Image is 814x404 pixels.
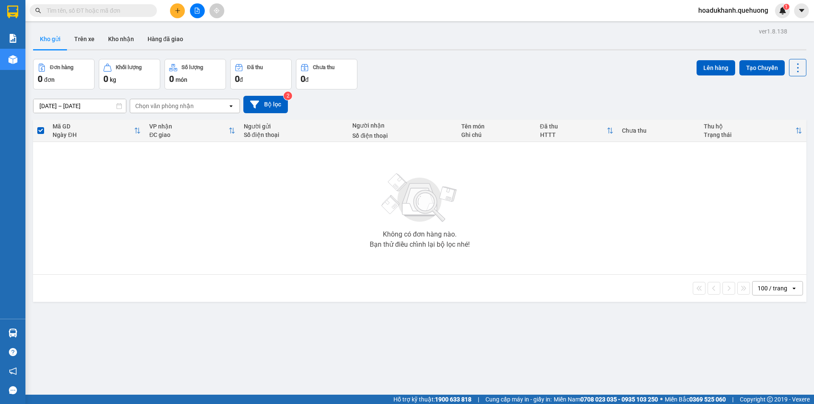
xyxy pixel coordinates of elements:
span: 0 [103,74,108,84]
span: đơn [44,76,55,83]
sup: 1 [783,4,789,10]
span: đ [305,76,309,83]
span: 0 [301,74,305,84]
span: search [35,8,41,14]
div: Số điện thoại [352,132,453,139]
div: Người gửi [244,123,344,130]
div: Ngày ĐH [53,131,134,138]
strong: 0708 023 035 - 0935 103 250 [580,396,658,403]
span: file-add [194,8,200,14]
div: 100 / trang [758,284,787,293]
div: Mã GD [53,123,134,130]
button: Đã thu0đ [230,59,292,89]
th: Toggle SortBy [536,120,618,142]
div: HTTT [540,131,607,138]
span: copyright [767,396,773,402]
img: logo-vxr [7,6,18,18]
span: món [176,76,187,83]
div: ĐC giao [149,131,229,138]
span: 0 [38,74,42,84]
button: Số lượng0món [164,59,226,89]
span: Miền Bắc [665,395,726,404]
button: Đơn hàng0đơn [33,59,95,89]
button: aim [209,3,224,18]
span: aim [214,8,220,14]
button: Trên xe [67,29,101,49]
strong: 0369 525 060 [689,396,726,403]
span: Miền Nam [554,395,658,404]
span: đ [240,76,243,83]
span: hoadukhanh.quehuong [691,5,775,16]
button: Hàng đã giao [141,29,190,49]
button: Khối lượng0kg [99,59,160,89]
svg: open [791,285,797,292]
div: Số lượng [181,64,203,70]
button: Chưa thu0đ [296,59,357,89]
strong: 1900 633 818 [435,396,471,403]
span: kg [110,76,116,83]
button: Kho nhận [101,29,141,49]
div: Chưa thu [622,127,695,134]
button: Bộ lọc [243,96,288,113]
button: plus [170,3,185,18]
th: Toggle SortBy [145,120,240,142]
img: warehouse-icon [8,55,17,64]
img: warehouse-icon [8,329,17,337]
span: plus [175,8,181,14]
img: svg+xml;base64,PHN2ZyBjbGFzcz0ibGlzdC1wbHVnX19zdmciIHhtbG5zPSJodHRwOi8vd3d3LnczLm9yZy8yMDAwL3N2Zy... [377,168,462,228]
div: Số điện thoại [244,131,344,138]
div: Không có đơn hàng nào. [383,231,457,238]
div: Ghi chú [461,131,531,138]
span: 1 [785,4,788,10]
input: Tìm tên, số ĐT hoặc mã đơn [47,6,147,15]
span: ⚪️ [660,398,663,401]
span: caret-down [798,7,806,14]
svg: open [228,103,234,109]
div: Khối lượng [116,64,142,70]
span: Hỗ trợ kỹ thuật: [393,395,471,404]
th: Toggle SortBy [48,120,145,142]
div: VP nhận [149,123,229,130]
div: Thu hộ [704,123,795,130]
div: Đơn hàng [50,64,73,70]
span: question-circle [9,348,17,356]
img: icon-new-feature [779,7,786,14]
img: solution-icon [8,34,17,43]
div: Chưa thu [313,64,335,70]
div: Người nhận [352,122,453,129]
button: Kho gửi [33,29,67,49]
div: Trạng thái [704,131,795,138]
span: 0 [235,74,240,84]
div: Đã thu [540,123,607,130]
sup: 2 [284,92,292,100]
span: | [732,395,733,404]
div: Chọn văn phòng nhận [135,102,194,110]
button: caret-down [794,3,809,18]
input: Select a date range. [33,99,126,113]
div: ver 1.8.138 [759,27,787,36]
div: Đã thu [247,64,263,70]
span: Cung cấp máy in - giấy in: [485,395,552,404]
span: 0 [169,74,174,84]
div: Bạn thử điều chỉnh lại bộ lọc nhé! [370,241,470,248]
span: message [9,386,17,394]
div: Tên món [461,123,531,130]
span: | [478,395,479,404]
button: Lên hàng [697,60,735,75]
span: notification [9,367,17,375]
th: Toggle SortBy [700,120,806,142]
button: file-add [190,3,205,18]
button: Tạo Chuyến [739,60,785,75]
